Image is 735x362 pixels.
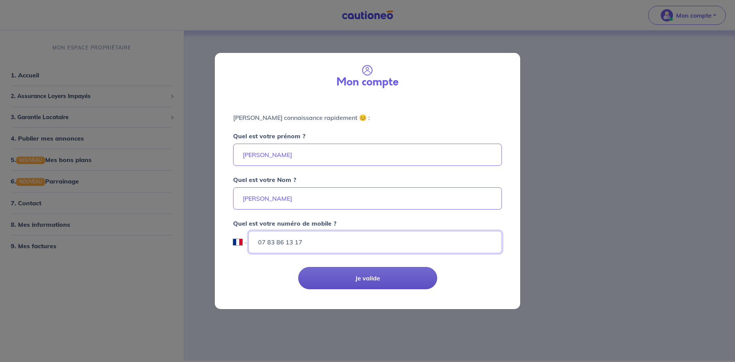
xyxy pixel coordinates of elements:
strong: Quel est votre Nom ? [233,176,296,183]
input: Ex : Durand [233,187,502,210]
input: Ex : Martin [233,144,502,166]
button: Je valide [298,267,437,289]
h3: Mon compte [336,76,399,89]
input: Ex : 06 06 06 06 06 [248,231,502,253]
p: [PERSON_NAME] connaissance rapidement 😊 : [233,113,502,122]
strong: Quel est votre numéro de mobile ? [233,219,336,227]
strong: Quel est votre prénom ? [233,132,305,140]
